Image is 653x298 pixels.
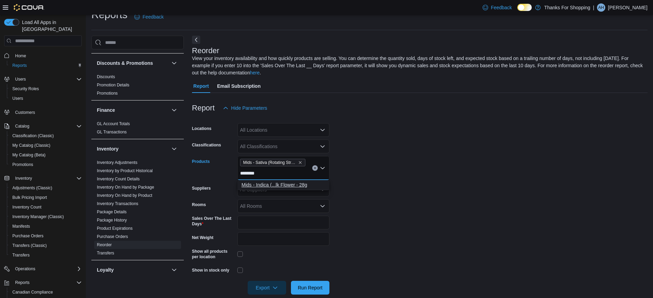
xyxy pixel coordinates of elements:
button: Transfers (Classic) [7,241,85,250]
span: Users [15,76,26,82]
button: Bulk Pricing Import [7,193,85,202]
a: Inventory Adjustments [97,160,137,165]
span: Adjustments (Classic) [12,185,52,191]
span: Package Details [97,209,127,215]
span: My Catalog (Classic) [12,143,50,148]
span: My Catalog (Beta) [10,151,82,159]
button: Adjustments (Classic) [7,183,85,193]
span: Reports [10,61,82,70]
a: Inventory Count [10,203,44,211]
a: Canadian Compliance [10,288,56,296]
a: Inventory Count Details [97,177,140,181]
span: Inventory Count [10,203,82,211]
h3: Reorder [192,47,219,55]
span: Promotion Details [97,82,130,88]
h3: Discounts & Promotions [97,60,153,67]
p: [PERSON_NAME] [608,3,648,12]
label: Show in stock only [192,267,229,273]
span: Inventory On Hand by Package [97,184,154,190]
span: Home [15,53,26,59]
button: My Catalog (Classic) [7,141,85,150]
a: GL Transactions [97,130,127,134]
button: Run Report [291,281,329,295]
img: Cova [14,4,44,11]
span: Manifests [10,222,82,230]
span: Promotions [10,160,82,169]
span: Package History [97,217,127,223]
h3: Loyalty [97,266,114,273]
button: Users [1,74,85,84]
button: Hide Parameters [220,101,270,115]
button: Catalog [12,122,32,130]
span: Users [12,75,82,83]
label: Products [192,159,210,164]
label: Sales Over The Last Days [192,216,235,227]
span: GL Transactions [97,129,127,135]
button: Remove Mids - Sativa (Rotating Strain) SK - Bulk Flower - 28g from selection in this group [298,160,302,165]
button: Purchase Orders [7,231,85,241]
span: Classification (Classic) [10,132,82,140]
label: Show all products per location [192,249,235,260]
span: AH [598,3,604,12]
div: Inventory [91,158,184,260]
button: Clear input [312,165,318,171]
h3: Inventory [97,145,119,152]
a: Users [10,94,26,103]
span: Transfers [97,250,114,256]
span: Inventory by Product Historical [97,168,153,174]
span: Mids - Sativa (Rotating Strain) SK - Bulk Flower - 28g [240,159,305,166]
span: Customers [15,110,35,115]
span: Purchase Orders [12,233,44,239]
span: Operations [15,266,35,272]
button: Security Roles [7,84,85,94]
h3: Finance [97,107,115,114]
a: Transfers (Classic) [10,241,49,250]
h1: Reports [91,8,127,22]
button: Loyalty [97,266,169,273]
span: Users [12,96,23,101]
button: Home [1,50,85,60]
button: Open list of options [320,144,325,149]
a: here [250,70,260,75]
button: Finance [170,106,178,114]
a: Reorder [97,242,112,247]
button: Reports [12,278,32,287]
button: Reports [7,61,85,70]
span: Load All Apps in [GEOGRAPHIC_DATA] [19,19,82,33]
span: My Catalog (Classic) [10,141,82,150]
span: My Catalog (Beta) [12,152,46,158]
button: Canadian Compliance [7,287,85,297]
div: Discounts & Promotions [91,73,184,100]
a: Inventory On Hand by Product [97,193,152,198]
span: Mids - Sativa (Rotating Strain) SK - Bulk Flower - 28g [243,159,297,166]
button: Inventory Count [7,202,85,212]
button: Discounts & Promotions [97,60,169,67]
div: Alanna Holt [597,3,605,12]
span: Catalog [12,122,82,130]
button: Transfers [7,250,85,260]
div: Finance [91,120,184,139]
div: View your inventory availability and how quickly products are selling. You can determine the quan... [192,55,644,76]
button: Reports [1,278,85,287]
span: Users [10,94,82,103]
a: My Catalog (Classic) [10,141,53,150]
button: Inventory [97,145,169,152]
span: Transfers (Classic) [10,241,82,250]
button: Close list of options [320,165,325,171]
span: Catalog [15,123,29,129]
button: Inventory Manager (Classic) [7,212,85,222]
button: Users [7,94,85,103]
button: Manifests [7,222,85,231]
a: Purchase Orders [10,232,46,240]
button: Promotions [7,160,85,169]
a: Reports [10,61,30,70]
span: Adjustments (Classic) [10,184,82,192]
label: Locations [192,126,212,131]
button: Discounts & Promotions [170,59,178,67]
span: Run Report [298,284,323,291]
a: Inventory Manager (Classic) [10,213,67,221]
p: | [593,3,594,12]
